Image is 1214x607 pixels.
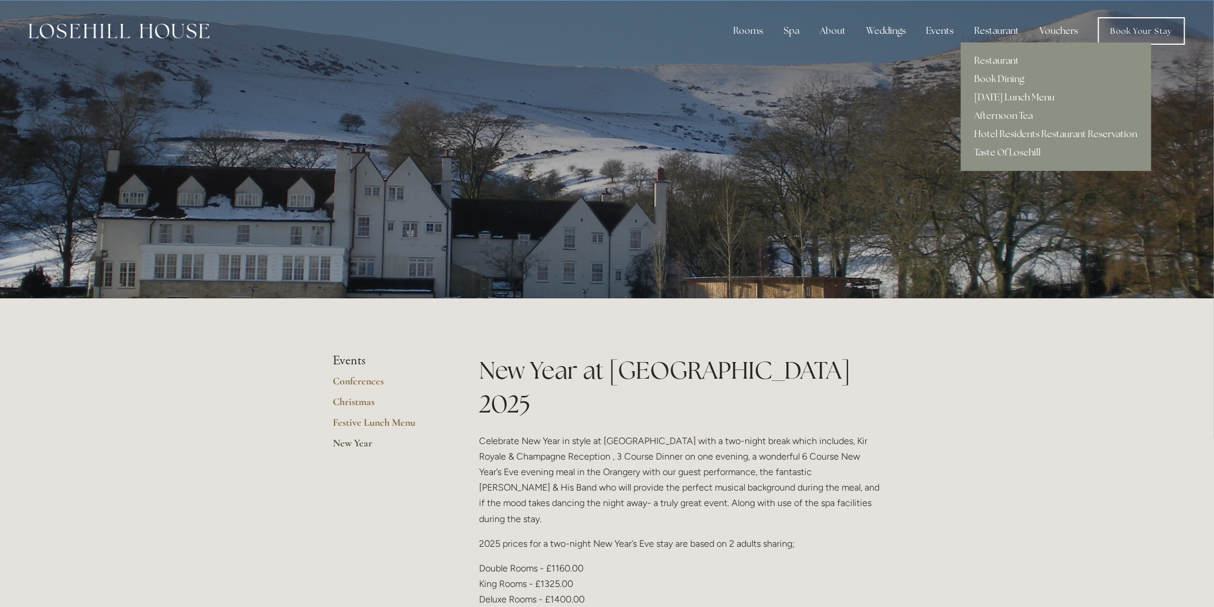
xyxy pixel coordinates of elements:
a: Book Dining [961,70,1151,88]
p: 2025 prices for a two-night New Year’s Eve stay are based on 2 adults sharing; [479,536,881,551]
a: Hotel Residents Restaurant Reservation [961,125,1151,143]
h1: New Year at [GEOGRAPHIC_DATA] 2025 [479,353,881,421]
li: Events [333,353,442,368]
img: Losehill House [29,24,209,38]
p: Celebrate New Year in style at [GEOGRAPHIC_DATA] with a two-night break which includes, Kir Royal... [479,433,881,527]
a: Restaurant [961,52,1151,70]
a: Christmas [333,395,442,416]
div: Rooms [724,20,772,42]
a: [DATE] Lunch Menu [961,88,1151,107]
a: Vouchers [1031,20,1088,42]
div: About [811,20,855,42]
a: Afternoon Tea [961,107,1151,125]
div: Restaurant [966,20,1029,42]
div: Spa [775,20,808,42]
a: Conferences [333,375,442,395]
div: Events [917,20,963,42]
a: Book Your Stay [1098,17,1185,45]
a: Taste Of Losehill [961,143,1151,162]
div: Weddings [857,20,915,42]
a: New Year [333,437,442,457]
a: Festive Lunch Menu [333,416,442,437]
